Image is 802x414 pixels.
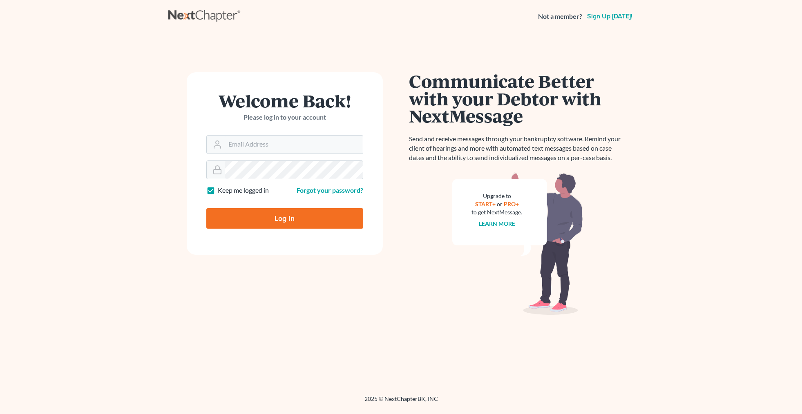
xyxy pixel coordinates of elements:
[409,134,626,162] p: Send and receive messages through your bankruptcy software. Remind your client of hearings and mo...
[206,92,363,109] h1: Welcome Back!
[452,172,583,315] img: nextmessage_bg-59042aed3d76b12b5cd301f8e5b87938c9018125f34e5fa2b7a6b67550977c72.svg
[504,200,519,207] a: PRO+
[206,113,363,122] p: Please log in to your account
[297,186,363,194] a: Forgot your password?
[168,395,634,410] div: 2025 © NextChapterBK, INC
[479,220,515,227] a: Learn more
[538,12,582,21] strong: Not a member?
[409,72,626,125] h1: Communicate Better with your Debtor with NextMessage
[585,13,634,20] a: Sign up [DATE]!
[218,186,269,195] label: Keep me logged in
[475,200,496,207] a: START+
[472,208,523,216] div: to get NextMessage.
[206,208,363,229] input: Log In
[472,192,523,200] div: Upgrade to
[497,200,503,207] span: or
[225,136,363,154] input: Email Address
